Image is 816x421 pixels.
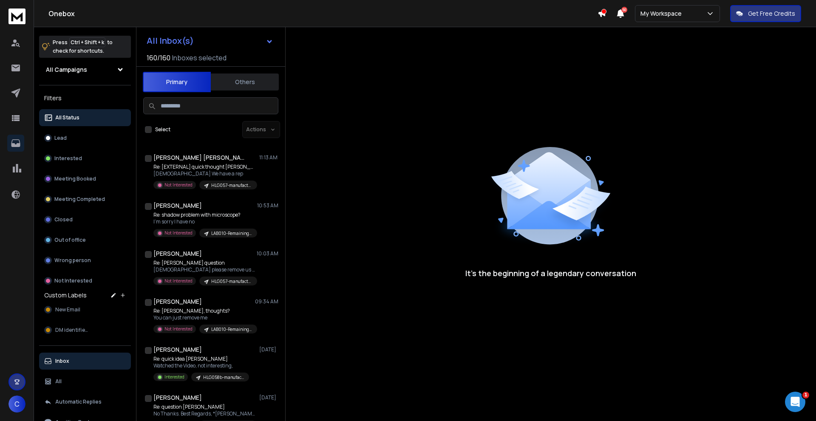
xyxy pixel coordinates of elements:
[802,392,809,398] span: 1
[164,374,184,380] p: Interested
[153,153,247,162] h1: [PERSON_NAME] [PERSON_NAME]
[54,155,82,162] p: Interested
[255,298,278,305] p: 09:34 AM
[465,267,636,279] p: It’s the beginning of a legendary conversation
[39,92,131,104] h3: Filters
[203,374,244,381] p: HLG058b-manufacturers
[39,170,131,187] button: Meeting Booked
[54,277,92,284] p: Not Interested
[155,126,170,133] label: Select
[39,252,131,269] button: Wrong person
[257,202,278,209] p: 10:53 AM
[54,257,91,264] p: Wrong person
[164,278,193,284] p: Not Interested
[211,73,279,91] button: Others
[211,230,252,237] p: LAB010-Remaining leads
[211,182,252,189] p: HLG057-manufacturing-coldlistrevival
[153,201,202,210] h1: [PERSON_NAME]
[153,260,255,266] p: Re: [PERSON_NAME] question
[8,396,25,413] button: C
[140,32,280,49] button: All Inbox(s)
[39,393,131,410] button: Automatic Replies
[153,362,249,369] p: Watched the Video, not interesting,
[153,266,255,273] p: [DEMOGRAPHIC_DATA] please remove us from
[55,378,62,385] p: All
[39,373,131,390] button: All
[153,410,255,417] p: No Thanks. Best Regards, *[PERSON_NAME]
[55,306,80,313] span: New Email
[785,392,805,412] iframe: Intercom live chat
[39,211,131,228] button: Closed
[211,326,252,333] p: LAB010-Remaining leads
[39,150,131,167] button: Interested
[54,216,73,223] p: Closed
[39,301,131,318] button: New Email
[48,8,598,19] h1: Onebox
[621,7,627,13] span: 50
[39,130,131,147] button: Lead
[164,182,193,188] p: Not Interested
[147,53,170,63] span: 160 / 160
[257,250,278,257] p: 10:03 AM
[153,404,255,410] p: Re: question [PERSON_NAME]
[39,232,131,249] button: Out of office
[153,356,249,362] p: Re: quick idea [PERSON_NAME]
[172,53,227,63] h3: Inboxes selected
[39,61,131,78] button: All Campaigns
[640,9,685,18] p: My Workspace
[39,353,131,370] button: Inbox
[69,37,105,47] span: Ctrl + Shift + k
[39,191,131,208] button: Meeting Completed
[8,8,25,24] img: logo
[730,5,801,22] button: Get Free Credits
[153,297,202,306] h1: [PERSON_NAME]
[55,114,79,121] p: All Status
[44,291,87,300] h3: Custom Labels
[53,38,113,55] p: Press to check for shortcuts.
[55,398,102,405] p: Automatic Replies
[153,164,255,170] p: Re: [EXTERNAL] quick thought [PERSON_NAME]
[39,322,131,339] button: DM identified
[54,175,96,182] p: Meeting Booked
[259,394,278,401] p: [DATE]
[153,249,202,258] h1: [PERSON_NAME]
[46,65,87,74] h1: All Campaigns
[143,72,211,92] button: Primary
[54,237,86,243] p: Out of office
[164,326,193,332] p: Not Interested
[164,230,193,236] p: Not Interested
[39,272,131,289] button: Not Interested
[748,9,795,18] p: Get Free Credits
[54,196,105,203] p: Meeting Completed
[54,135,67,141] p: Lead
[259,154,278,161] p: 11:13 AM
[211,278,252,285] p: HLG057-manufacturing-coldlistrevival
[153,170,255,177] p: [DEMOGRAPHIC_DATA] We have a rep
[153,212,255,218] p: Re: shadow problem with microscope?
[39,109,131,126] button: All Status
[147,37,194,45] h1: All Inbox(s)
[259,346,278,353] p: [DATE]
[153,393,202,402] h1: [PERSON_NAME]
[153,345,202,354] h1: [PERSON_NAME]
[153,218,255,225] p: I'm sorry I have no
[55,358,69,364] p: Inbox
[153,308,255,314] p: Re: [PERSON_NAME], thoughts?
[153,314,255,321] p: You can just remove me
[55,327,88,333] span: DM identified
